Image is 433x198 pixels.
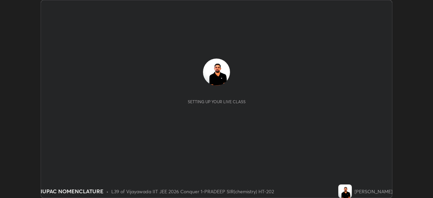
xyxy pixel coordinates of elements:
img: 54072f0133da479b845f84151e36f6ec.jpg [203,59,230,86]
div: Setting up your live class [188,99,246,104]
div: IUPAC NOMENCLATURE [41,187,104,195]
img: 54072f0133da479b845f84151e36f6ec.jpg [338,184,352,198]
div: • [106,188,109,195]
div: [PERSON_NAME] [355,188,392,195]
div: L39 of Vijayawada IIT JEE 2026 Conquer 1-PRADEEP SIR(chemistry) HT-202 [111,188,274,195]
